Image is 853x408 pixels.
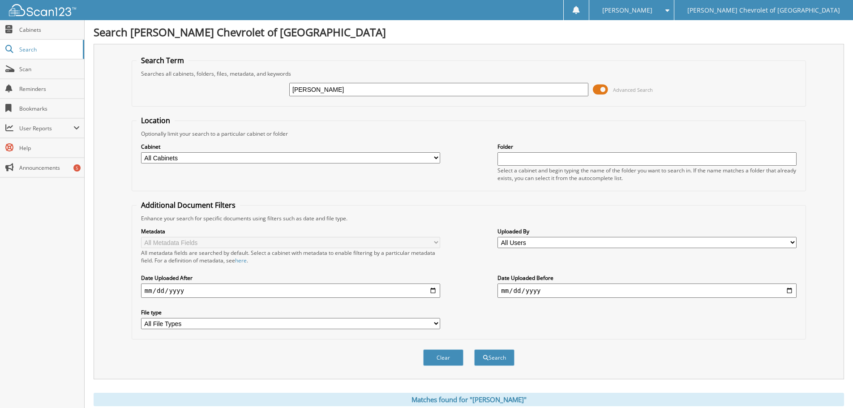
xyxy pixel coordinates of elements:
span: Announcements [19,164,80,172]
a: here [235,257,247,264]
label: Date Uploaded Before [497,274,797,282]
span: Scan [19,65,80,73]
label: Metadata [141,228,440,235]
div: Select a cabinet and begin typing the name of the folder you want to search in. If the name match... [497,167,797,182]
input: end [497,283,797,298]
span: Cabinets [19,26,80,34]
img: scan123-logo-white.svg [9,4,76,16]
input: start [141,283,440,298]
button: Search [474,349,514,366]
h1: Search [PERSON_NAME] Chevrolet of [GEOGRAPHIC_DATA] [94,25,844,39]
label: Date Uploaded After [141,274,440,282]
span: Advanced Search [613,86,653,93]
label: Cabinet [141,143,440,150]
label: Folder [497,143,797,150]
span: Help [19,144,80,152]
label: Uploaded By [497,228,797,235]
div: Optionally limit your search to a particular cabinet or folder [137,130,801,137]
span: Bookmarks [19,105,80,112]
div: Enhance your search for specific documents using filters such as date and file type. [137,215,801,222]
span: Search [19,46,78,53]
div: Searches all cabinets, folders, files, metadata, and keywords [137,70,801,77]
div: 5 [73,164,81,172]
legend: Additional Document Filters [137,200,240,210]
span: User Reports [19,125,73,132]
legend: Search Term [137,56,189,65]
legend: Location [137,116,175,125]
span: [PERSON_NAME] Chevrolet of [GEOGRAPHIC_DATA] [687,8,840,13]
button: Clear [423,349,463,366]
label: File type [141,309,440,316]
div: Matches found for "[PERSON_NAME]" [94,393,844,406]
span: [PERSON_NAME] [602,8,652,13]
div: All metadata fields are searched by default. Select a cabinet with metadata to enable filtering b... [141,249,440,264]
span: Reminders [19,85,80,93]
